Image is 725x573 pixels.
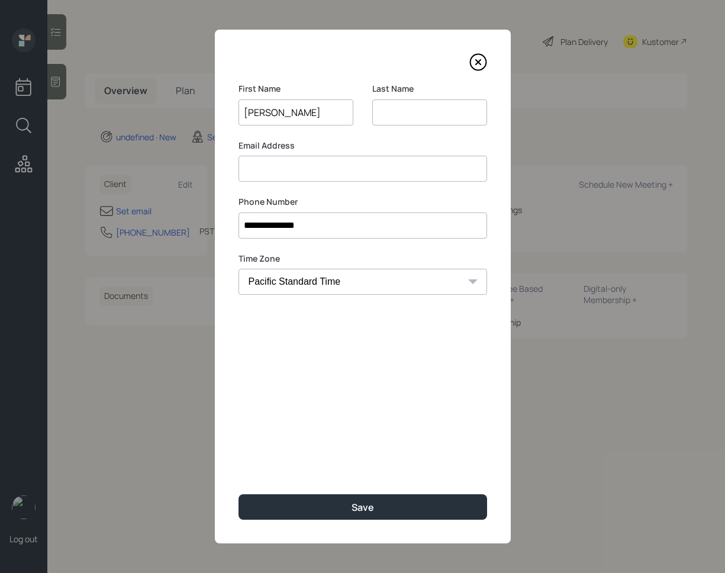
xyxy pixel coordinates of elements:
[372,83,487,95] label: Last Name
[352,501,374,514] div: Save
[239,196,487,208] label: Phone Number
[239,83,353,95] label: First Name
[239,494,487,520] button: Save
[239,140,487,152] label: Email Address
[239,253,487,265] label: Time Zone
